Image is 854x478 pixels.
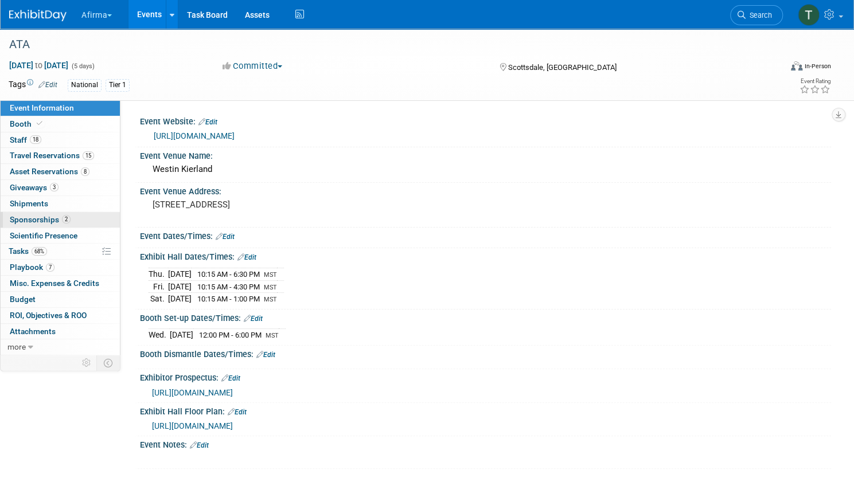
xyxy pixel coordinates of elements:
span: 18 [30,135,41,144]
a: Edit [221,374,240,382]
div: Event Dates/Times: [140,228,831,242]
a: Edit [256,351,275,359]
a: Booth [1,116,120,132]
span: Scientific Presence [10,231,77,240]
div: Booth Set-up Dates/Times: [140,309,831,324]
td: Sat. [149,293,168,305]
a: [URL][DOMAIN_NAME] [154,131,235,140]
span: Misc. Expenses & Credits [10,279,99,288]
td: [DATE] [168,293,192,305]
a: Search [730,5,783,25]
a: more [1,339,120,355]
div: Event Notes: [140,436,831,451]
span: (5 days) [71,62,95,70]
a: Edit [237,253,256,261]
span: more [7,342,26,351]
span: 7 [46,263,54,272]
span: 10:15 AM - 4:30 PM [197,283,260,291]
button: Committed [219,60,287,72]
i: Booth reservation complete [37,120,42,127]
a: Event Information [1,100,120,116]
a: Edit [216,233,235,241]
td: Toggle Event Tabs [97,355,120,370]
span: 8 [81,167,89,176]
div: Event Website: [140,113,831,128]
a: Staff18 [1,132,120,148]
span: Giveaways [10,183,59,192]
a: Attachments [1,324,120,339]
span: Staff [10,135,41,144]
div: In-Person [804,62,831,70]
div: Exhibitor Prospectus: [140,369,831,384]
span: Booth [10,119,45,128]
a: Edit [38,81,57,89]
span: 10:15 AM - 6:30 PM [197,270,260,279]
span: Shipments [10,199,48,208]
img: ExhibitDay [9,10,67,21]
span: ROI, Objectives & ROO [10,311,87,320]
div: Exhibit Hall Floor Plan: [140,403,831,418]
td: Tags [9,79,57,92]
img: Taylor Sebesta [798,4,820,26]
a: Sponsorships2 [1,212,120,228]
span: Event Information [10,103,74,112]
a: [URL][DOMAIN_NAME] [152,388,233,397]
td: Wed. [149,329,170,341]
img: Format-Inperson.png [791,61,802,70]
span: MST [264,271,277,279]
td: [DATE] [168,280,192,293]
span: MST [264,284,277,291]
div: Booth Dismantle Dates/Times: [140,346,831,361]
a: Edit [228,408,247,416]
span: Scottsdale, [GEOGRAPHIC_DATA] [508,63,617,72]
div: Event Venue Address: [140,183,831,197]
div: Westin Kierland [149,160,822,178]
td: [DATE] [168,268,192,280]
td: [DATE] [170,329,193,341]
span: Travel Reservations [10,151,94,160]
span: Playbook [10,262,54,272]
span: MST [266,332,279,339]
td: Thu. [149,268,168,280]
pre: [STREET_ADDRESS] [153,199,415,210]
span: Attachments [10,327,56,336]
span: MST [264,296,277,303]
a: Edit [244,315,263,323]
span: Asset Reservations [10,167,89,176]
div: Exhibit Hall Dates/Times: [140,248,831,263]
a: Edit [190,441,209,449]
a: Scientific Presence [1,228,120,244]
a: Asset Reservations8 [1,164,120,179]
div: Event Format [708,60,831,77]
a: Tasks68% [1,244,120,259]
span: 12:00 PM - 6:00 PM [199,331,262,339]
span: [DATE] [DATE] [9,60,69,70]
a: Giveaways3 [1,180,120,195]
div: ATA [5,34,761,55]
a: Budget [1,292,120,307]
span: to [33,61,44,70]
td: Fri. [149,280,168,293]
a: Misc. Expenses & Credits [1,276,120,291]
div: Tier 1 [106,79,130,91]
span: Sponsorships [10,215,71,224]
div: National [68,79,102,91]
span: Tasks [9,246,47,256]
a: Travel Reservations15 [1,148,120,163]
a: ROI, Objectives & ROO [1,308,120,323]
span: Budget [10,295,36,304]
span: 15 [83,151,94,160]
span: Search [746,11,772,19]
div: Event Rating [800,79,830,84]
a: [URL][DOMAIN_NAME] [152,421,233,430]
span: 2 [62,215,71,224]
span: 10:15 AM - 1:00 PM [197,295,260,303]
span: 68% [32,247,47,256]
div: Event Venue Name: [140,147,831,162]
a: Edit [198,118,217,126]
td: Personalize Event Tab Strip [77,355,97,370]
a: Playbook7 [1,260,120,275]
a: Shipments [1,196,120,211]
